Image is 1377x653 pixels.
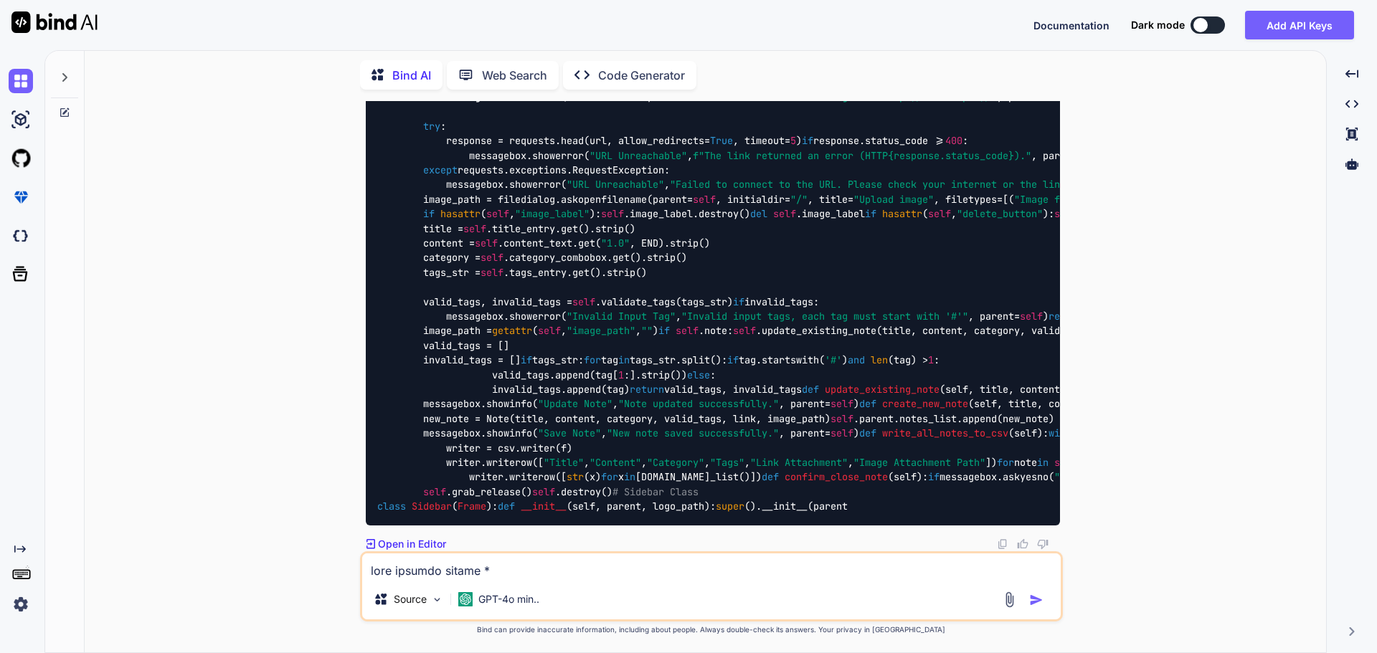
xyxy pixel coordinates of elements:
span: "Upload image" [853,193,934,206]
span: if [658,325,670,338]
span: and [848,354,865,367]
span: 5 [790,135,796,148]
span: self [423,485,446,498]
span: self [486,208,509,221]
span: "Image Attachment Path" [853,456,985,469]
span: "Invalid Link" [567,91,647,104]
span: getattr [492,325,532,338]
span: {response.status_code} [888,149,1014,162]
span: self, title, content, category, valid_tags, link, image_path [945,383,1290,396]
p: Open in Editor [378,537,446,551]
span: def [802,383,819,396]
img: icon [1029,593,1044,607]
p: GPT-4o min.. [478,592,539,606]
span: return [1049,310,1083,323]
span: self [831,398,853,411]
p: Source [394,592,427,606]
button: Documentation [1033,18,1109,33]
span: self [463,222,486,235]
span: "Invalid Input Tag" [567,310,676,323]
span: if [802,135,813,148]
span: confirm_close_note [785,471,888,484]
span: if [727,354,739,367]
span: create_new_note [882,398,968,411]
span: "New note saved successfully." [607,426,779,439]
span: Frame [458,500,486,513]
span: del [750,208,767,221]
span: "Failed to connect to the URL. Please check your internet or the link." [670,178,1077,191]
span: "image_label" [515,208,590,221]
span: self [481,252,503,264]
span: self [831,426,853,439]
span: self [676,325,699,338]
span: hasattr [882,208,922,221]
span: update_existing_note [825,383,940,396]
span: self [1014,426,1037,439]
span: except [423,163,458,176]
span: '#' [825,354,842,367]
span: for [584,354,601,367]
span: self [894,471,917,484]
span: # Sidebar Class [612,485,699,498]
span: self [733,325,756,338]
span: self [1020,310,1043,323]
span: str [567,471,584,484]
p: Web Search [482,67,547,84]
span: 400 [945,135,962,148]
span: return [630,383,664,396]
span: True [710,135,733,148]
span: "Title" [544,456,584,469]
span: "Content" [590,456,641,469]
img: darkCloudIdeIcon [9,224,33,248]
span: "1.0" [601,237,630,249]
span: self [928,208,951,221]
span: __init__ [521,500,567,513]
span: "Please enter a valid URL starting with http:// or https://" [653,91,997,104]
span: if [865,208,876,221]
span: "Image files" [1014,193,1089,206]
span: if [521,354,532,367]
span: if [928,471,940,484]
span: def [762,471,779,484]
span: self [1054,456,1077,469]
span: "Close Note Without Saving" [1054,471,1209,484]
span: super [716,500,744,513]
span: self [831,412,853,425]
span: else [687,368,710,381]
span: "Invalid input tags, each tag must start with '#'" [681,310,968,323]
span: "Save Note" [538,426,601,439]
img: attachment [1001,591,1018,608]
span: hasattr [440,208,481,221]
span: "Note updated successfully." [618,398,779,411]
p: Bind AI [392,67,431,84]
span: with [1049,426,1071,439]
span: in [624,471,635,484]
span: "URL Unreachable" [567,178,664,191]
span: "URL Unreachable" [590,149,687,162]
img: copy [997,538,1008,550]
img: dislike [1037,538,1049,550]
span: self [1049,91,1071,104]
span: self [601,208,624,221]
img: premium [9,185,33,209]
img: ai-studio [9,108,33,132]
span: self [1054,208,1077,221]
span: def [859,398,876,411]
img: githubLight [9,146,33,171]
span: "Update Note" [538,398,612,411]
span: in [1037,456,1049,469]
span: "Tags" [710,456,744,469]
span: class [377,500,406,513]
img: GPT-4o mini [458,592,473,606]
span: try [423,120,440,133]
span: if [423,208,435,221]
span: self, title, content, category, valid_tags, link, image_path [974,398,1318,411]
button: Add API Keys [1245,11,1354,39]
span: self [773,208,796,221]
span: if [733,295,744,308]
span: in [618,354,630,367]
span: f"The link returned an error (HTTP )." [693,149,1031,162]
span: 1 [928,354,934,367]
span: len [871,354,888,367]
span: self [481,266,503,279]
